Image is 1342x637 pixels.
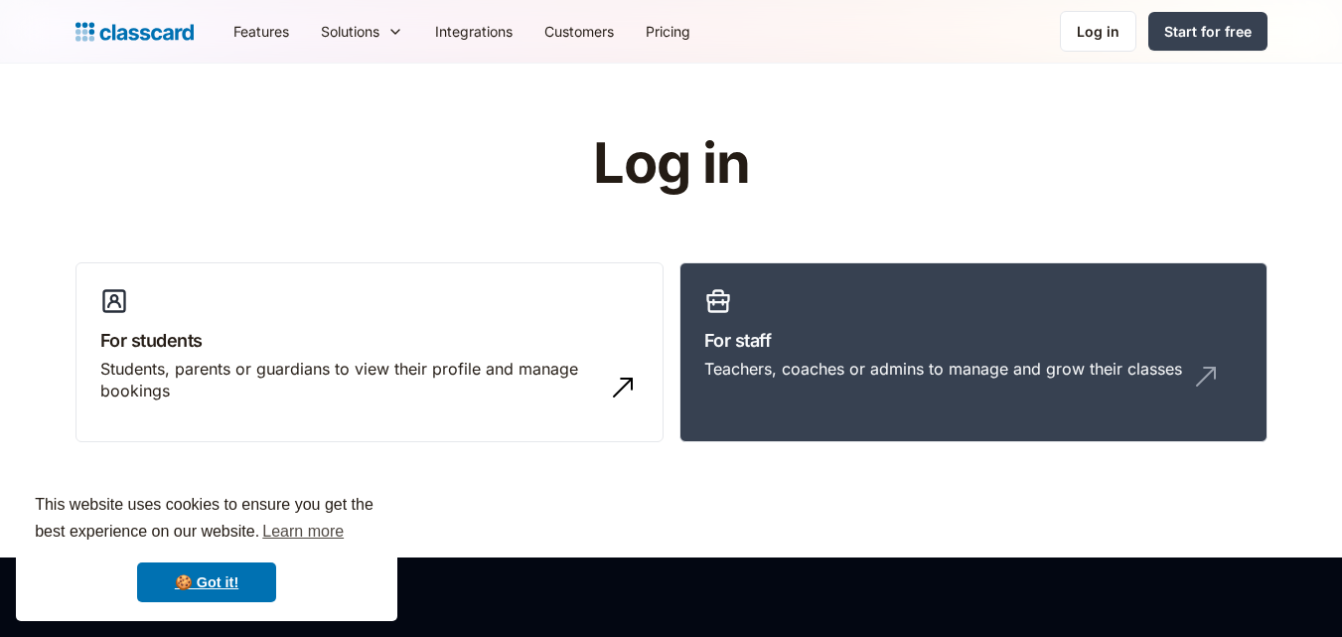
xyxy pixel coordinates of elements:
div: Start for free [1164,21,1252,42]
a: dismiss cookie message [137,562,276,602]
a: Customers [528,9,630,54]
div: Teachers, coaches or admins to manage and grow their classes [704,358,1182,380]
div: Solutions [321,21,379,42]
div: Students, parents or guardians to view their profile and manage bookings [100,358,599,402]
div: cookieconsent [16,474,397,621]
a: Features [218,9,305,54]
h3: For students [100,327,639,354]
a: Logo [75,18,194,46]
div: Solutions [305,9,419,54]
a: Log in [1060,11,1136,52]
a: learn more about cookies [259,517,347,547]
a: For staffTeachers, coaches or admins to manage and grow their classes [679,262,1267,443]
span: This website uses cookies to ensure you get the best experience on our website. [35,493,378,547]
div: Log in [1077,21,1119,42]
h1: Log in [356,133,986,195]
h3: For staff [704,327,1243,354]
a: Start for free [1148,12,1267,51]
a: For studentsStudents, parents or guardians to view their profile and manage bookings [75,262,664,443]
a: Pricing [630,9,706,54]
a: Integrations [419,9,528,54]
